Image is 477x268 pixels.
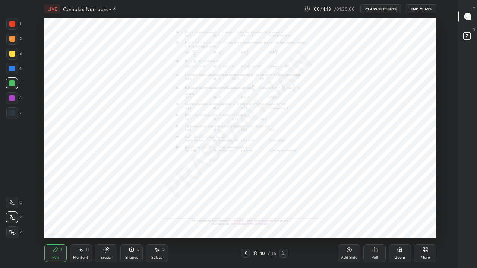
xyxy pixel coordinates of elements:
[6,107,22,119] div: 7
[406,4,436,13] button: End Class
[6,226,22,238] div: Z
[52,256,59,259] div: Pen
[473,27,475,32] p: D
[421,256,430,259] div: More
[341,256,357,259] div: Add Slide
[162,248,165,251] div: S
[44,4,60,13] div: LIVE
[473,6,475,12] p: T
[6,48,22,60] div: 3
[151,256,162,259] div: Select
[272,250,276,256] div: 15
[125,256,138,259] div: Shapes
[6,18,21,30] div: 1
[6,197,22,208] div: C
[101,256,112,259] div: Eraser
[63,6,116,13] h4: Complex Numbers - 4
[259,251,266,255] div: 10
[86,248,89,251] div: H
[6,92,22,104] div: 6
[6,33,22,45] div: 2
[395,256,405,259] div: Zoom
[372,256,378,259] div: Poll
[137,248,139,251] div: L
[6,77,22,89] div: 5
[73,256,88,259] div: Highlight
[6,63,22,74] div: 4
[61,248,63,251] div: P
[268,251,270,255] div: /
[6,211,22,223] div: X
[360,4,401,13] button: CLASS SETTINGS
